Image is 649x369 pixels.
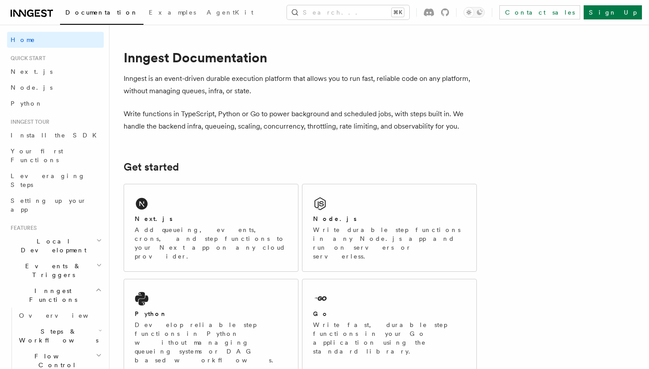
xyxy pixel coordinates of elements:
[7,143,104,168] a: Your first Functions
[11,84,53,91] span: Node.js
[7,127,104,143] a: Install the SDK
[7,237,96,255] span: Local Development
[313,225,466,261] p: Write durable step functions in any Node.js app and run on servers or serverless.
[15,323,104,348] button: Steps & Workflows
[7,55,45,62] span: Quick start
[302,184,477,272] a: Node.jsWrite durable step functions in any Node.js app and run on servers or serverless.
[143,3,201,24] a: Examples
[15,327,98,345] span: Steps & Workflows
[7,224,37,232] span: Features
[11,132,102,139] span: Install the SDK
[7,64,104,80] a: Next.js
[7,95,104,111] a: Python
[135,309,167,318] h2: Python
[65,9,138,16] span: Documentation
[7,286,95,304] span: Inngest Functions
[7,283,104,308] button: Inngest Functions
[11,35,35,44] span: Home
[7,258,104,283] button: Events & Triggers
[124,108,477,133] p: Write functions in TypeScript, Python or Go to power background and scheduled jobs, with steps bu...
[313,309,329,318] h2: Go
[7,80,104,95] a: Node.js
[201,3,259,24] a: AgentKit
[11,100,43,107] span: Python
[124,49,477,65] h1: Inngest Documentation
[287,5,409,19] button: Search...⌘K
[11,148,63,164] span: Your first Functions
[60,3,143,25] a: Documentation
[11,68,53,75] span: Next.js
[135,320,287,365] p: Develop reliable step functions in Python without managing queueing systems or DAG based workflows.
[11,172,85,188] span: Leveraging Steps
[207,9,253,16] span: AgentKit
[124,72,477,97] p: Inngest is an event-driven durable execution platform that allows you to run fast, reliable code ...
[11,197,87,213] span: Setting up your app
[313,320,466,356] p: Write fast, durable step functions in your Go application using the standard library.
[19,312,110,319] span: Overview
[15,308,104,323] a: Overview
[392,8,404,17] kbd: ⌘K
[7,262,96,279] span: Events & Triggers
[7,118,49,126] span: Inngest tour
[135,214,173,223] h2: Next.js
[584,5,642,19] a: Sign Up
[464,7,485,18] button: Toggle dark mode
[7,193,104,217] a: Setting up your app
[7,168,104,193] a: Leveraging Steps
[124,161,179,173] a: Get started
[135,225,287,261] p: Add queueing, events, crons, and step functions to your Next app on any cloud provider.
[124,184,298,272] a: Next.jsAdd queueing, events, crons, and step functions to your Next app on any cloud provider.
[499,5,580,19] a: Contact sales
[313,214,357,223] h2: Node.js
[7,32,104,48] a: Home
[7,233,104,258] button: Local Development
[149,9,196,16] span: Examples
